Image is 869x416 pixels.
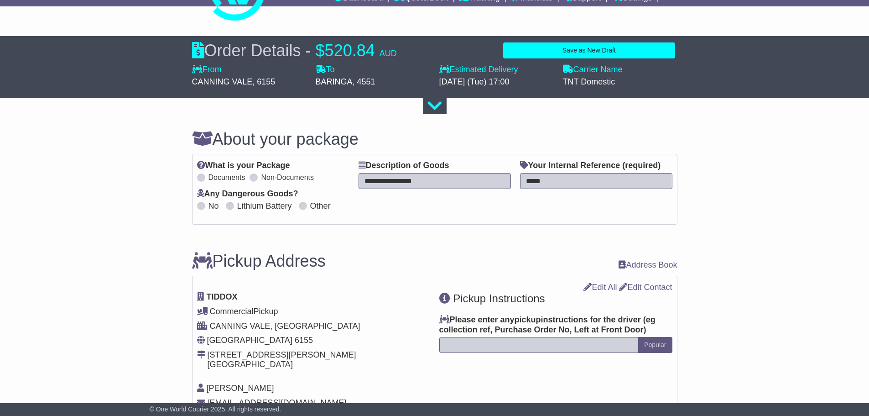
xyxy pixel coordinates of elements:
span: [GEOGRAPHIC_DATA] [207,336,292,345]
span: eg collection ref, Purchase Order No, Left at Front Door [439,315,656,334]
span: 520.84 [325,41,375,60]
a: Edit All [583,283,617,292]
span: $ [316,41,325,60]
span: [EMAIL_ADDRESS][DOMAIN_NAME] [208,398,347,407]
div: TNT Domestic [563,77,677,87]
label: To [316,65,335,75]
label: Estimated Delivery [439,65,554,75]
span: pickup [515,315,541,324]
label: Description of Goods [359,161,449,171]
span: , 4551 [353,77,375,86]
button: Save as New Draft [503,42,675,58]
span: , 6155 [252,77,275,86]
div: [DATE] (Tue) 17:00 [439,77,554,87]
span: Commercial [210,307,254,316]
span: © One World Courier 2025. All rights reserved. [150,405,281,413]
span: CANNING VALE, [GEOGRAPHIC_DATA] [210,321,360,331]
div: Order Details - [192,41,397,60]
span: 6155 [295,336,313,345]
span: BARINGA [316,77,353,86]
a: Address Book [619,260,677,270]
div: Pickup [197,307,430,317]
label: Carrier Name [563,65,623,75]
label: Non-Documents [261,173,314,182]
div: [GEOGRAPHIC_DATA] [208,360,356,370]
h3: Pickup Address [192,252,326,270]
button: Popular [638,337,672,353]
span: AUD [380,49,397,58]
label: What is your Package [197,161,290,171]
label: From [192,65,222,75]
span: CANNING VALE [192,77,253,86]
label: Documents [208,173,245,182]
div: [STREET_ADDRESS][PERSON_NAME] [208,350,356,360]
span: [PERSON_NAME] [207,384,274,393]
label: Your Internal Reference (required) [520,161,661,171]
h3: About your package [192,130,677,148]
span: Pickup Instructions [453,292,545,305]
label: No [208,201,219,211]
label: Other [310,201,331,211]
a: Edit Contact [619,283,672,292]
label: Please enter any instructions for the driver ( ) [439,315,672,335]
label: Any Dangerous Goods? [197,189,298,199]
label: Lithium Battery [237,201,292,211]
span: TIDDOX [207,292,238,301]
